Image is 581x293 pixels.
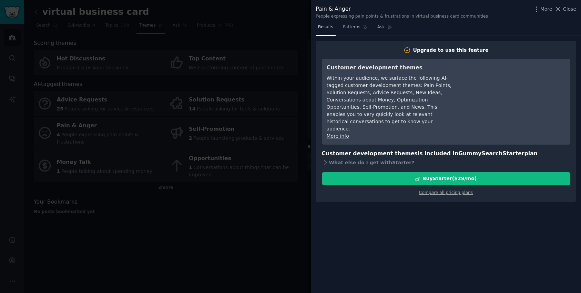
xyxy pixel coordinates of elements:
span: More [540,6,552,13]
button: More [533,6,552,13]
iframe: YouTube video player [462,64,565,115]
span: Close [563,6,576,13]
a: Results [316,22,336,36]
a: More info [327,133,349,139]
div: Pain & Anger [316,5,488,13]
button: BuyStarter($29/mo) [322,172,570,185]
div: Upgrade to use this feature [413,47,489,54]
a: Compare all pricing plans [419,190,473,195]
span: Patterns [343,24,360,30]
span: GummySearch Starter [458,150,524,157]
a: Ask [375,22,395,36]
h3: Customer development themes [327,64,452,72]
div: Within your audience, we surface the following AI-tagged customer development themes: Pain Points... [327,75,452,133]
span: Results [318,24,333,30]
span: Ask [377,24,385,30]
h3: Customer development themes is included in plan [322,149,570,158]
div: Buy Starter ($ 29 /mo ) [422,175,477,182]
button: Close [554,6,576,13]
div: People expressing pain points & frustrations in virtual business card communities [316,13,488,20]
div: What else do I get with Starter ? [322,158,570,167]
a: Patterns [340,22,370,36]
